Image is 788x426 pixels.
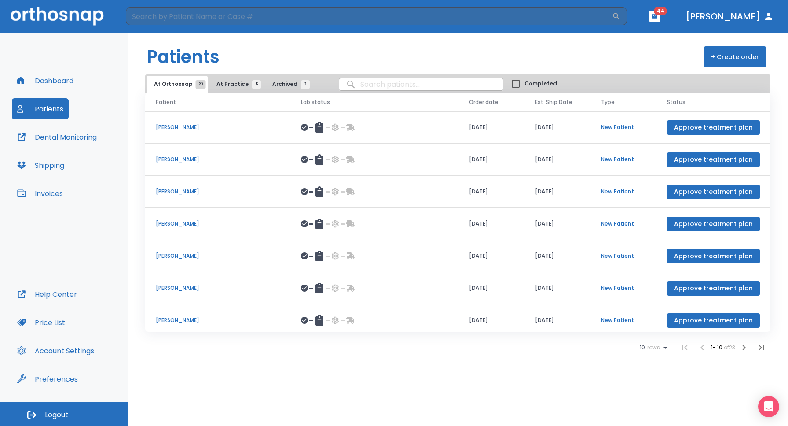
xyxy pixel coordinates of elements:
span: of 23 [724,344,735,351]
span: Type [601,98,615,106]
button: [PERSON_NAME] [682,8,777,24]
div: Open Intercom Messenger [758,396,779,417]
td: [DATE] [524,111,590,144]
button: Dental Monitoring [12,126,102,148]
td: [DATE] [458,208,524,240]
button: Shipping [12,155,70,176]
span: 3 [301,80,310,89]
p: New Patient [601,252,646,260]
td: [DATE] [458,240,524,272]
td: [DATE] [458,304,524,337]
p: New Patient [601,316,646,324]
button: Approve treatment plan [667,152,760,167]
p: [PERSON_NAME] [156,220,280,228]
p: New Patient [601,220,646,228]
p: [PERSON_NAME] [156,316,280,324]
button: Approve treatment plan [667,217,760,231]
span: Lab status [301,98,330,106]
span: 1 - 10 [711,344,724,351]
span: rows [645,345,660,351]
input: search [339,76,503,93]
span: Est. Ship Date [535,98,572,106]
p: [PERSON_NAME] [156,284,280,292]
button: Invoices [12,183,68,204]
button: + Create order [704,46,766,67]
div: tabs [147,76,314,93]
p: [PERSON_NAME] [156,188,280,196]
span: 10 [640,345,645,351]
button: Approve treatment plan [667,120,760,135]
span: At Practice [216,80,257,88]
td: [DATE] [524,208,590,240]
span: Completed [524,80,557,88]
td: [DATE] [458,176,524,208]
span: Patient [156,98,176,106]
p: New Patient [601,284,646,292]
input: Search by Patient Name or Case # [126,7,612,25]
p: [PERSON_NAME] [156,123,280,131]
button: Price List [12,312,70,333]
span: Order date [469,98,498,106]
td: [DATE] [524,144,590,176]
td: [DATE] [524,272,590,304]
td: [DATE] [458,144,524,176]
p: New Patient [601,156,646,163]
p: [PERSON_NAME] [156,156,280,163]
td: [DATE] [524,176,590,208]
img: Orthosnap [11,7,104,25]
span: Logout [45,410,68,420]
span: 23 [196,80,206,89]
p: New Patient [601,123,646,131]
span: Status [667,98,685,106]
td: [DATE] [458,111,524,144]
button: Approve treatment plan [667,313,760,328]
span: At Orthosnap [154,80,201,88]
td: [DATE] [524,240,590,272]
button: Account Settings [12,340,99,361]
button: Help Center [12,284,82,305]
span: 5 [252,80,261,89]
button: Dashboard [12,70,79,91]
span: 44 [654,7,667,15]
button: Preferences [12,368,83,389]
span: Archived [272,80,305,88]
h1: Patients [147,44,220,70]
button: Patients [12,98,69,119]
p: New Patient [601,188,646,196]
td: [DATE] [524,304,590,337]
button: Approve treatment plan [667,281,760,296]
p: [PERSON_NAME] [156,252,280,260]
button: Approve treatment plan [667,185,760,199]
td: [DATE] [458,272,524,304]
button: Approve treatment plan [667,249,760,263]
